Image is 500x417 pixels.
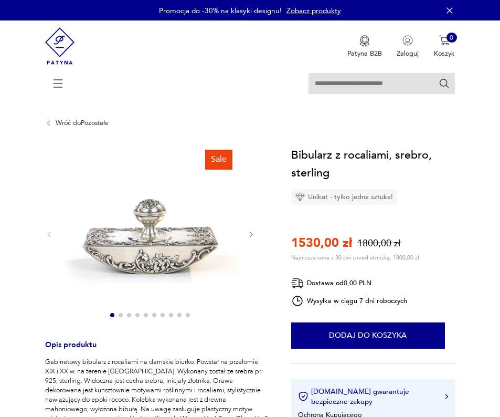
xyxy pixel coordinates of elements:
div: Sale [205,150,232,170]
a: Ikona medaluPatyna B2B [347,35,382,58]
p: Promocja do -30% na klasyki designu! [159,6,282,16]
img: Ikona strzałki w prawo [445,394,448,399]
div: Dostawa od 0,00 PLN [291,277,408,290]
button: 0Koszyk [434,35,455,58]
h3: Opis produktu [45,342,269,358]
img: Ikona dostawy [291,277,304,290]
img: Ikona diamentu [295,192,305,202]
div: Unikat - tylko jedna sztuka! [291,189,397,205]
img: Ikona koszyka [439,35,450,46]
img: Ikonka użytkownika [402,35,413,46]
img: Patyna - sklep z meblami i dekoracjami vintage [45,20,75,71]
p: Najniższa cena z 30 dni przed obniżką: 1800,00 zł [291,254,419,262]
p: Koszyk [434,49,455,58]
button: Zaloguj [397,35,419,58]
a: Wróć doPozostałe [56,119,109,127]
img: Ikona certyfikatu [298,391,308,402]
button: Szukaj [439,78,450,89]
img: Ikona medalu [359,35,370,47]
img: Zdjęcie produktu Bibularz z rocaliami, srebro, sterling [62,146,238,321]
p: 1530,00 zł [291,235,352,252]
div: 0 [446,33,457,43]
div: Wysyłka w ciągu 7 dni roboczych [291,295,408,307]
button: Dodaj do koszyka [291,322,445,349]
button: [DOMAIN_NAME] gwarantuje bezpieczne zakupy [298,387,448,406]
p: Zaloguj [397,49,419,58]
button: Patyna B2B [347,35,382,58]
p: Patyna B2B [347,49,382,58]
h1: Bibularz z rocaliami, srebro, sterling [291,146,455,182]
p: 1800,00 zł [357,237,400,250]
a: Zobacz produkty [286,6,341,16]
